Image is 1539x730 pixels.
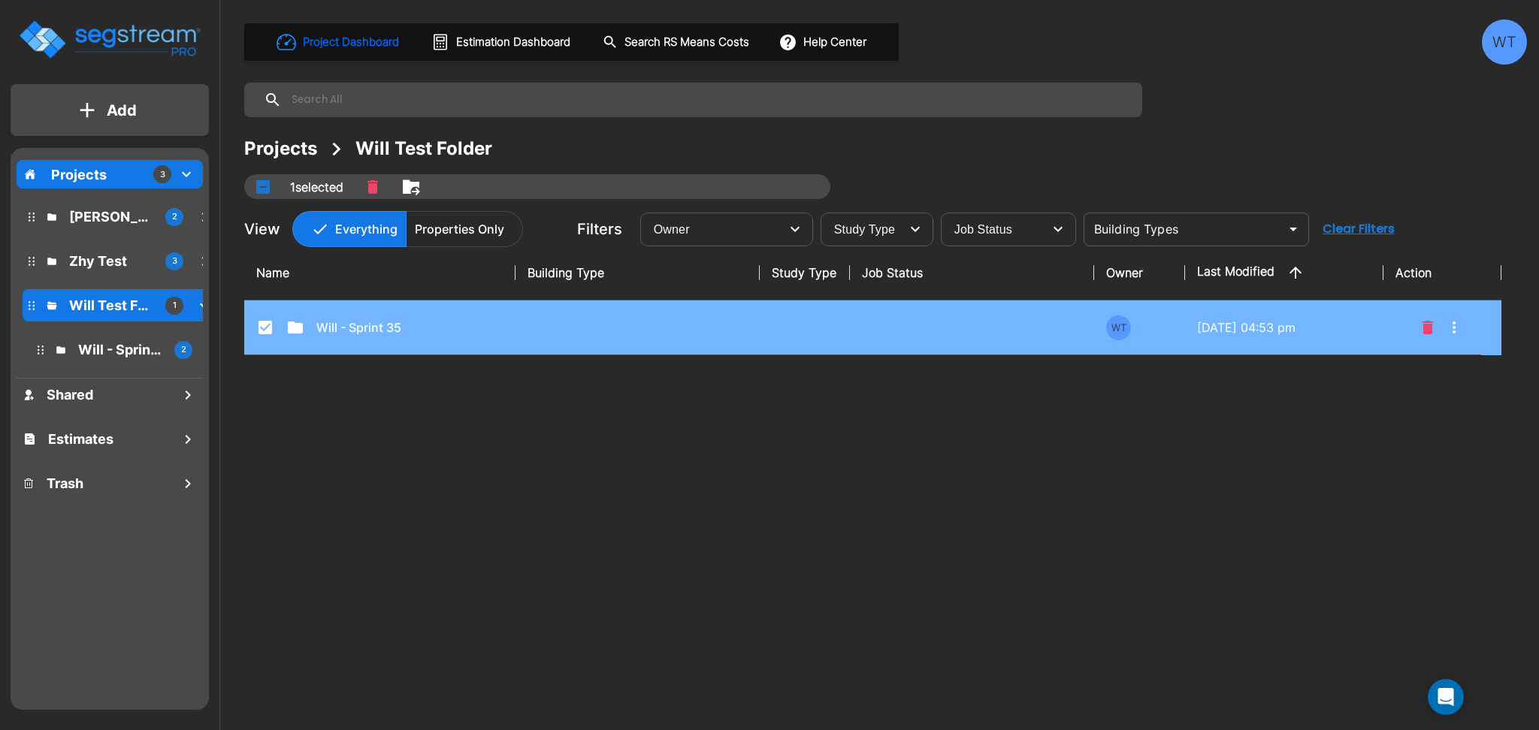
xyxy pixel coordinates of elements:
[396,172,426,202] button: Move
[654,223,690,236] span: Owner
[107,99,137,122] p: Add
[248,172,278,202] button: UnSelectAll
[17,18,201,61] img: Logo
[335,220,398,238] p: Everything
[51,164,107,185] p: Projects
[303,34,399,51] h1: Project Dashboard
[834,223,895,236] span: Study Type
[577,218,622,240] p: Filters
[172,210,177,223] p: 2
[643,208,780,250] div: Select
[954,223,1012,236] span: Job Status
[48,429,113,449] h1: Estimates
[850,246,1094,300] th: Job Status
[78,339,162,360] p: Will - Sprint 35
[282,83,1135,117] input: Search All
[69,295,153,315] p: Will Test Folder
[1106,315,1131,340] div: WT
[1439,312,1469,342] button: More-Options
[597,28,757,57] button: Search RS Means Costs
[172,255,177,267] p: 3
[760,246,850,300] th: Study Type
[944,208,1043,250] div: Select
[415,220,504,238] p: Properties Only
[1383,246,1501,300] th: Action
[1428,679,1464,715] div: Open Intercom Messenger
[244,218,280,240] p: View
[181,343,186,356] p: 2
[292,211,407,247] button: Everything
[173,299,177,312] p: 1
[47,473,83,493] h1: Trash
[69,207,153,227] p: QA Emmanuel
[1094,246,1184,300] th: Owner
[516,246,760,300] th: Building Type
[1317,214,1401,244] button: Clear Filters
[355,135,492,162] div: Will Test Folder
[244,246,516,300] th: Name
[456,34,570,51] h1: Estimation Dashboard
[824,208,900,250] div: Select
[316,318,467,336] p: Will - Sprint 35
[11,89,209,132] button: Add
[406,211,523,247] button: Properties Only
[290,178,343,196] p: 1 selected
[1088,219,1280,240] input: Building Types
[425,26,579,58] button: Estimation Dashboard
[1417,312,1439,342] button: Delete
[361,174,384,200] button: Delete
[271,26,407,59] button: Project Dashboard
[776,28,872,56] button: Help Center
[1283,219,1304,240] button: Open
[160,168,165,181] p: 3
[624,34,749,51] h1: Search RS Means Costs
[69,251,153,271] p: Zhy Test
[47,385,93,405] h1: Shared
[1482,20,1527,65] div: WT
[292,211,523,247] div: Platform
[244,135,317,162] div: Projects
[1185,246,1384,300] th: Last Modified
[1197,318,1372,336] p: [DATE] 04:53 pm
